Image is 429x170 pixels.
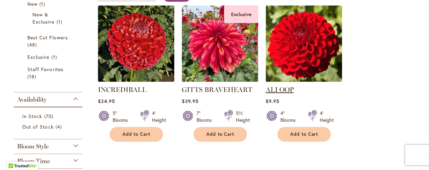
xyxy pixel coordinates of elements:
[27,53,71,61] a: Exclusive
[266,77,342,83] a: ALI OOP
[51,53,59,61] span: 1
[33,11,65,25] a: New &amp; Exclusive
[22,123,54,130] span: Out of Stock
[224,5,258,23] div: Exclusive
[280,110,300,123] div: 4" Blooms
[17,96,47,103] span: Availability
[27,34,71,48] a: Best Cut Flowers
[27,66,63,73] span: Staff Favorites
[193,127,247,142] button: Add to Cart
[27,1,38,7] span: New
[98,77,174,83] a: Incrediball
[152,110,166,123] div: 4' Height
[39,0,47,8] span: 1
[22,123,76,130] a: Out of Stock 4
[27,66,71,80] a: Staff Favorites
[113,110,132,123] div: 5" Blooms
[182,5,258,82] img: GITTS BRAVEHEART
[98,86,147,94] a: INCREDIBALL
[197,110,216,123] div: 7" Blooms
[110,127,163,142] button: Add to Cart
[27,41,39,48] span: 48
[17,157,50,165] span: Bloom Time
[22,113,42,119] span: In Stock
[56,18,64,25] span: 1
[123,131,151,137] span: Add to Cart
[27,73,38,80] span: 18
[55,123,64,130] span: 4
[17,143,49,150] span: Bloom Style
[182,77,258,83] a: GITTS BRAVEHEART Exclusive
[266,86,294,94] a: ALI OOP
[320,110,334,123] div: 4' Height
[290,131,318,137] span: Add to Cart
[22,113,76,120] a: In Stock 70
[44,113,55,120] span: 70
[236,110,250,123] div: 5½' Height
[27,0,71,8] a: New
[266,5,342,82] img: ALI OOP
[277,127,331,142] button: Add to Cart
[5,146,24,165] iframe: Launch Accessibility Center
[182,98,199,104] span: $39.95
[266,98,279,104] span: $9.95
[98,5,174,82] img: Incrediball
[27,34,68,41] span: Best Cut Flowers
[206,131,235,137] span: Add to Cart
[27,54,49,60] span: Exclusive
[98,98,115,104] span: $24.95
[182,86,252,94] a: GITTS BRAVEHEART
[33,11,54,25] span: New & Exclusive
